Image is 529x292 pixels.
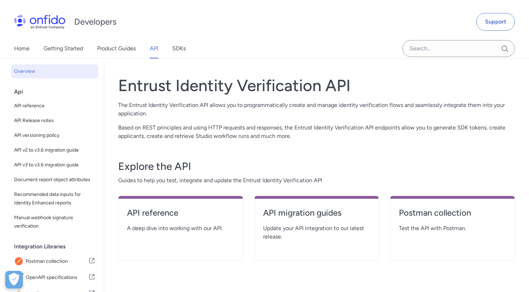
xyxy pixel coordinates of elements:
h1: Entrust Identity Verification API [118,76,515,95]
span: API versioning policy [14,131,95,140]
span: Update your API integration to our latest release. [263,224,370,241]
h3: Explore the API [118,159,515,173]
a: API [150,39,158,58]
a: Product Guides [97,39,136,58]
img: Onfido Logo [14,15,65,29]
span: API v2 to v3.6 migration guide [14,146,95,154]
span: API Release notes [14,116,95,125]
span: Recommended data inputs for Identity Enhanced reports [14,190,95,207]
span: Overview [14,67,95,76]
a: Support [476,13,515,31]
a: SDKs [172,39,186,58]
a: IconOpenAPI specificationsOpenAPI specifications [11,270,98,285]
h4: API migration guides [263,207,370,218]
span: Guides to help you test, integrate and update the Entrust Identity Verification API [118,176,515,185]
a: Getting Started [44,39,83,58]
input: Onfido search input field [402,40,515,57]
p: Based on REST principles and using HTTP requests and responses, the Entrust Identity Verification... [118,123,515,140]
a: API Release notes [11,114,98,128]
h4: Postman collection [399,207,506,218]
a: API reference [11,99,98,113]
a: API reference [127,207,234,224]
button: Open Preferences [5,271,23,288]
a: Home [14,39,30,58]
div: Integration Libraries [14,240,101,254]
a: Postman collection [399,207,506,224]
h4: API reference [127,207,234,218]
span: Test the API with Postman. [399,224,506,233]
a: Manual webhook signature verification [11,211,98,233]
a: API v2 to v3.6 migration guide [11,143,98,157]
span: OpenAPI specifications [26,273,88,283]
span: Document report object attributes [14,176,95,184]
h1: Developers [74,16,116,27]
span: Postman collection [26,256,88,266]
a: API v3 to v3.6 migration guide [11,158,98,172]
p: The Entrust Identity Verification API allows you to programmatically create and manage identity v... [118,101,515,118]
div: Cookie Preferences [5,271,23,288]
span: API v3 to v3.6 migration guide [14,161,95,169]
a: Document report object attributes [11,173,98,187]
a: API migration guides [263,207,370,224]
a: Overview [11,64,98,78]
div: Api [14,85,101,99]
span: API reference [14,102,95,110]
img: IconPostman collection [14,256,26,266]
span: Manual webhook signature verification [14,214,95,230]
a: IconPostman collectionPostman collection [11,254,98,269]
span: A deep dive into working with our API. [127,224,234,233]
a: Recommended data inputs for Identity Enhanced reports [11,188,98,210]
a: API versioning policy [11,128,98,142]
